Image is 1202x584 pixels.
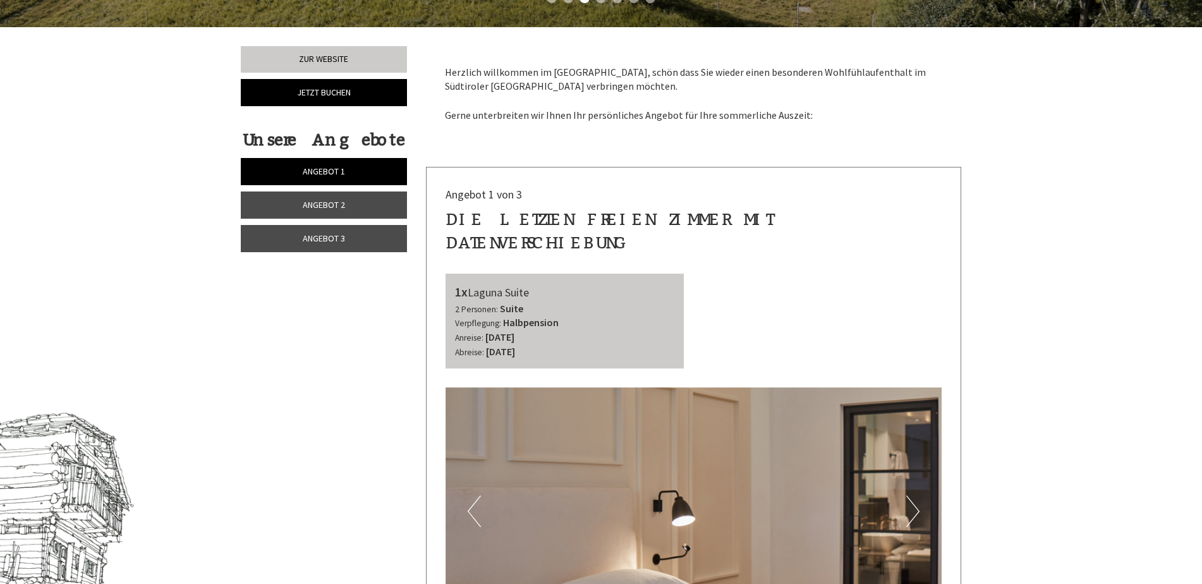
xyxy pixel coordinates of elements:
div: Laguna Suite [455,283,675,301]
b: Suite [500,302,523,315]
b: Halbpension [503,316,559,329]
b: 1x [455,284,468,300]
small: 2 Personen: [455,304,498,315]
span: Angebot 1 [303,166,345,177]
a: Jetzt buchen [241,79,407,106]
span: Angebot 1 von 3 [446,187,522,202]
small: Anreise: [455,332,483,343]
a: Zur Website [241,46,407,73]
b: [DATE] [485,331,514,343]
small: Abreise: [455,347,484,358]
div: die letzten freien Zimmer mit Datenverschiebung [446,208,942,255]
button: Next [906,496,920,527]
p: Herzlich willkommen im [GEOGRAPHIC_DATA], schön dass Sie wieder einen besonderen Wohlfühlaufentha... [445,65,943,123]
small: Verpflegung: [455,318,501,329]
span: Angebot 2 [303,199,345,210]
button: Previous [468,496,481,527]
b: [DATE] [486,345,515,358]
span: Angebot 3 [303,233,345,244]
div: Unsere Angebote [241,128,407,152]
